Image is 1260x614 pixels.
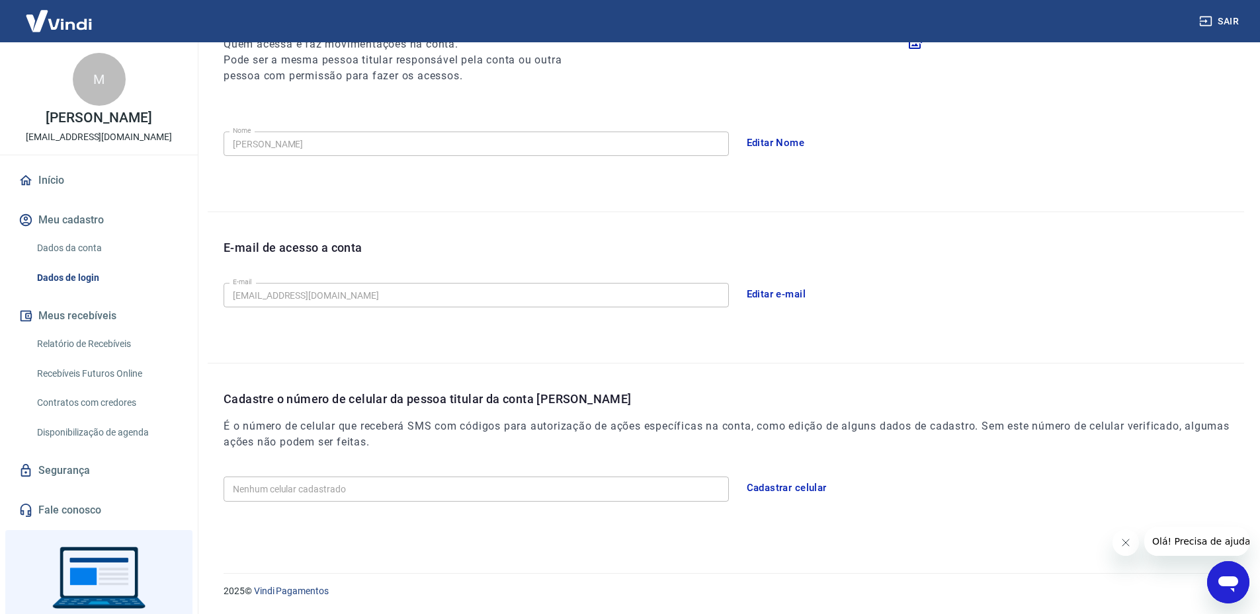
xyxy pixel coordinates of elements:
span: Olá! Precisa de ajuda? [8,9,111,20]
button: Sair [1197,9,1244,34]
p: 2025 © [224,584,1228,598]
a: Fale conosco [16,496,182,525]
p: [EMAIL_ADDRESS][DOMAIN_NAME] [26,130,172,144]
button: Meu cadastro [16,206,182,235]
div: M [73,53,126,106]
iframe: Botão para abrir a janela de mensagens [1207,561,1249,603]
p: [PERSON_NAME] [46,111,151,125]
h6: Pode ser a mesma pessoa titular responsável pela conta ou outra pessoa com permissão para fazer o... [224,52,586,84]
button: Meus recebíveis [16,301,182,330]
a: Disponibilização de agenda [32,419,182,446]
iframe: Fechar mensagem [1113,529,1139,556]
p: E-mail de acesso a conta [224,239,362,256]
button: Cadastrar celular [739,474,834,502]
a: Segurança [16,456,182,485]
a: Início [16,166,182,195]
button: Editar Nome [739,129,812,157]
a: Dados de login [32,264,182,291]
h6: Quem acessa e faz movimentações na conta. [224,36,586,52]
a: Dados da conta [32,235,182,262]
h6: É o número de celular que receberá SMS com códigos para autorização de ações específicas na conta... [224,418,1244,450]
p: Cadastre o número de celular da pessoa titular da conta [PERSON_NAME] [224,390,1244,408]
a: Contratos com credores [32,389,182,416]
img: Vindi [16,1,102,41]
a: Vindi Pagamentos [254,586,329,596]
label: Nome [233,126,251,135]
a: Recebíveis Futuros Online [32,360,182,387]
label: E-mail [233,277,251,287]
button: Editar e-mail [739,280,814,308]
a: Relatório de Recebíveis [32,330,182,358]
iframe: Mensagem da empresa [1144,527,1249,556]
